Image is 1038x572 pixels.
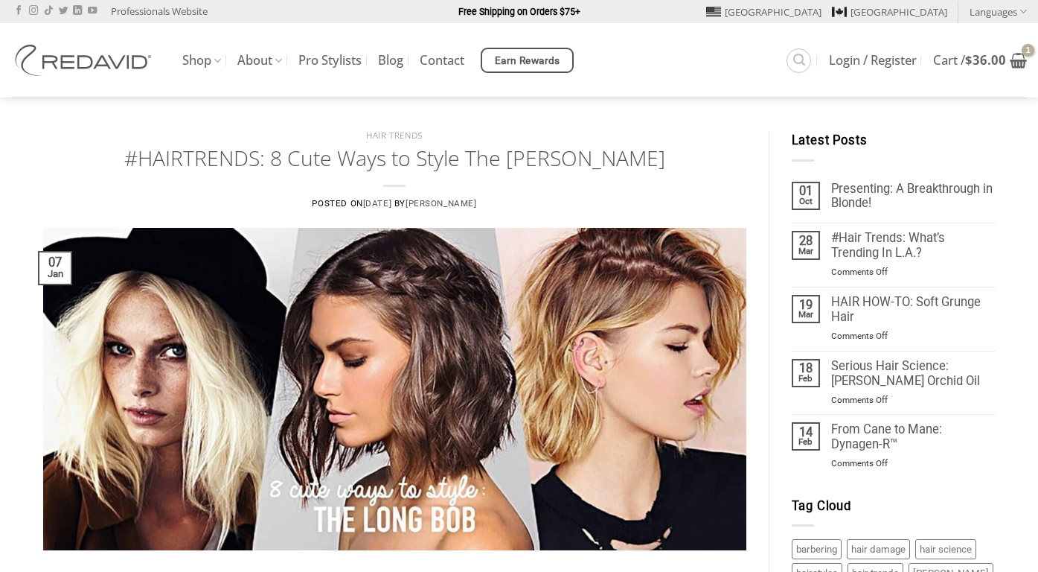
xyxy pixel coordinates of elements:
[406,198,477,209] a: [PERSON_NAME]
[298,47,362,74] a: Pro Stylists
[366,130,422,141] a: Hair Trends
[831,295,996,325] a: HAIR HOW-TO: Soft Grunge Hair
[88,6,97,16] a: Follow on YouTube
[792,539,842,559] a: barbering (1 item)
[831,231,996,261] a: #Hair Trends: What’s Trending In L.A.?
[706,1,821,23] a: [GEOGRAPHIC_DATA]
[182,46,221,75] a: Shop
[312,198,391,209] span: Posted on
[915,539,976,559] a: hair science (3 items)
[59,6,68,16] a: Follow on Twitter
[237,46,282,75] a: About
[73,6,82,16] a: Follow on LinkedIn
[14,6,23,16] a: Follow on Facebook
[792,133,868,147] span: Latest Posts
[458,6,580,17] strong: Free Shipping on Orders $75+
[831,422,996,452] a: From Cane to Mane: Dynagen-R™
[363,198,392,209] a: [DATE]
[933,54,1006,66] span: Cart /
[831,182,996,212] a: Presenting: A Breakthrough in Blonde!
[420,47,464,74] a: Contact
[965,51,1006,69] bdi: 36.00
[970,1,1027,22] a: Languages
[829,54,917,66] span: Login / Register
[394,198,477,209] span: by
[792,499,852,513] span: Tag Cloud
[933,44,1027,77] a: View cart
[965,51,973,69] span: $
[831,331,888,341] span: Comments Off
[847,539,910,559] a: hair damage (2 items)
[29,6,38,16] a: Follow on Instagram
[495,53,560,69] span: Earn Rewards
[481,48,574,73] a: Earn Rewards
[831,267,888,277] span: Comments Off
[786,48,811,73] a: Search
[831,458,888,468] span: Comments Off
[11,45,160,76] img: REDAVID Salon Products | United States
[44,6,53,16] a: Follow on TikTok
[832,1,947,23] a: [GEOGRAPHIC_DATA]
[829,47,917,74] a: Login / Register
[831,359,996,389] a: Serious Hair Science: [PERSON_NAME] Orchid Oil
[831,395,888,405] span: Comments Off
[61,144,727,172] h1: #HAIRTRENDS: 8 Cute Ways to Style The [PERSON_NAME]
[378,47,403,74] a: Blog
